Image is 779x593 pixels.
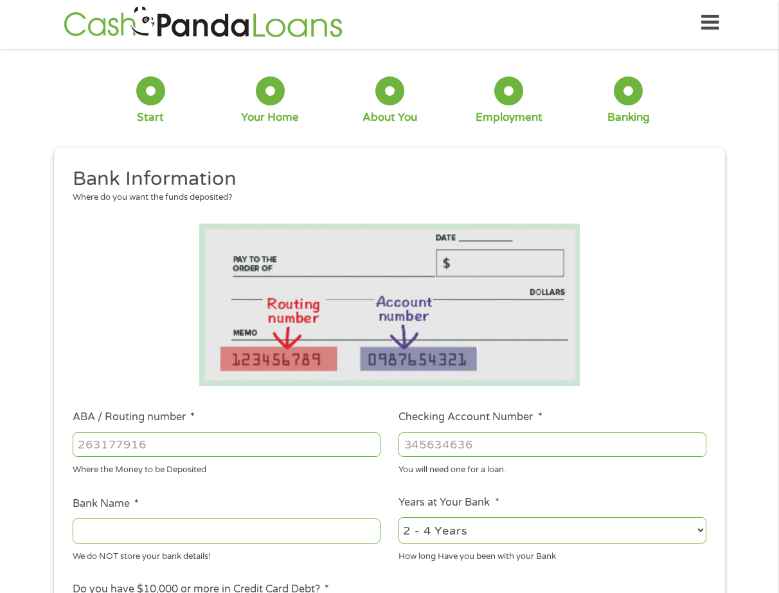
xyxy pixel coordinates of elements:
div: You will need one for a loan. [398,459,706,477]
label: Checking Account Number [398,411,542,424]
div: About You [363,111,417,125]
input: 263177916 [73,432,381,457]
img: GetLoanNow Logo [60,4,346,41]
div: Your Home [241,111,299,125]
label: ABA / Routing number [73,411,195,424]
div: Start [137,111,164,125]
input: 345634636 [398,432,706,457]
div: How long Have you been with your Bank [398,545,706,563]
div: Banking [607,111,650,125]
div: Where the Money to be Deposited [73,459,381,477]
label: Bank Name [73,497,139,511]
div: Employment [476,111,542,125]
div: We do NOT store your bank details! [73,545,381,563]
div: Where do you want the funds deposited? [73,191,697,204]
h2: Bank Information [73,166,697,192]
img: Routing number location [199,224,580,386]
label: Years at Your Bank [398,496,499,509]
